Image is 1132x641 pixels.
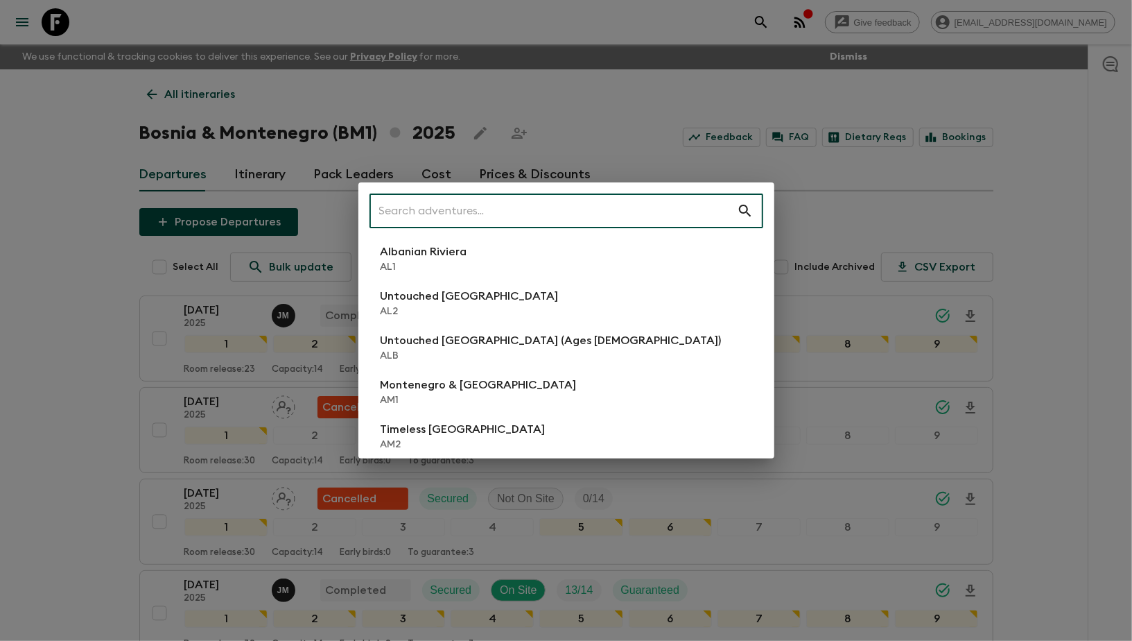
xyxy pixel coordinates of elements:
[381,332,722,349] p: Untouched [GEOGRAPHIC_DATA] (Ages [DEMOGRAPHIC_DATA])
[381,438,546,452] p: AM2
[381,243,467,260] p: Albanian Riviera
[381,305,559,318] p: AL2
[381,349,722,363] p: ALB
[381,421,546,438] p: Timeless [GEOGRAPHIC_DATA]
[381,393,577,407] p: AM1
[381,288,559,305] p: Untouched [GEOGRAPHIC_DATA]
[381,260,467,274] p: AL1
[381,377,577,393] p: Montenegro & [GEOGRAPHIC_DATA]
[369,191,737,230] input: Search adventures...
